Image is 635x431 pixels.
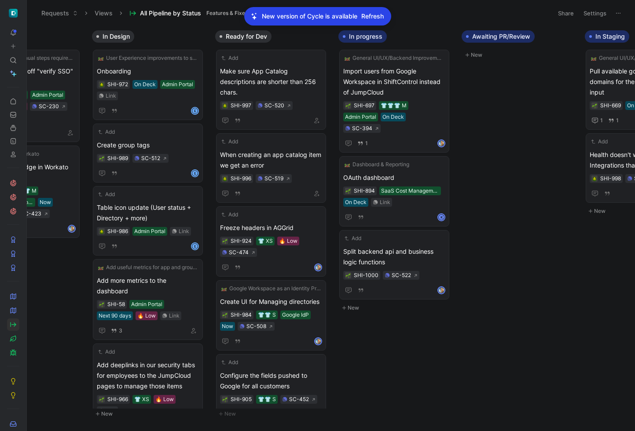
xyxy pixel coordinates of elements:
[220,358,239,367] button: Add
[212,26,335,424] div: Ready for DevNew
[462,50,578,60] button: New
[99,82,104,88] img: 🪲
[338,303,455,313] button: New
[462,30,535,43] button: Awaiting PR/Review
[338,30,387,43] button: In progress
[600,174,621,183] div: SHI-998
[616,118,619,123] span: 1
[354,186,375,195] div: SHI-894
[438,287,444,293] img: avatar
[226,32,267,41] span: Ready for Dev
[192,170,198,176] div: E
[137,311,156,320] div: 🔥 Low
[349,32,382,41] span: In progress
[222,322,233,331] div: Now
[365,141,368,146] span: 1
[222,396,228,402] button: 🌱
[220,137,239,146] button: Add
[345,103,351,109] img: 🌱
[220,370,322,391] span: Configure the fields pushed to Google for all customers
[361,11,384,22] span: Refresh
[595,32,625,41] span: In Staging
[345,162,350,167] img: 🛤️
[591,102,598,109] div: 🌱
[345,272,351,278] button: 🌱
[162,80,193,89] div: Admin Portal
[88,26,212,424] div: In DesignNew
[339,50,449,153] a: 🛤️General UI/UX/Backend ImprovementsImport users from Google Workspace in ShiftControl instead of...
[472,32,530,41] span: Awaiting PR/Review
[21,209,41,218] div: SC-423
[99,229,104,234] img: 🪲
[354,101,374,110] div: SHI-697
[246,322,266,331] div: SC-508
[345,113,376,121] div: Admin Portal
[339,156,449,226] a: 🛤️Dashboard & ReportingOAuth dashboardSaaS Cost ManagementOn DeckLinkK
[192,108,198,114] div: E
[216,133,326,203] a: AddWhen creating an app catalog item we get an errorSC-519
[93,50,203,120] a: 🛤️User Experience improvements to support Google workspace as an IdPOnboardingOn DeckAdmin Portal...
[381,101,407,110] div: 👕👕👕 M
[345,189,351,194] img: 🌱
[222,175,228,182] div: 🪲
[99,396,105,402] div: 🌱
[591,55,596,61] img: 🛤️
[99,155,105,161] div: 🌱
[99,301,105,307] div: 🌱
[98,265,103,270] img: 🛤️
[352,124,372,133] div: SC-394
[97,66,199,77] span: Onboarding
[222,313,228,318] img: 🌱
[220,296,322,307] span: Create UI for Managing directories
[220,284,322,293] button: 🛤️Google Workspace as an Identity Provider (IdP) Integration
[382,113,404,121] div: On Deck
[381,186,439,195] div: SaaS Cost Management
[438,140,444,146] img: avatar
[222,239,228,244] img: 🌱
[231,174,251,183] div: SHI-996
[345,55,350,61] img: 🛤️
[222,102,228,109] div: 🪲
[264,101,284,110] div: SC-520
[93,124,203,183] a: AddCreate group tagsSC-512E
[343,54,445,62] button: 🛤️General UI/UX/Backend Improvements
[107,80,128,89] div: SHI-972
[222,312,228,318] button: 🌱
[92,30,134,43] button: In Design
[216,50,326,130] a: AddMake sure App Catalog descriptions are shorter than 256 chars.SC-520
[206,9,248,18] span: Features & Fixes
[591,175,598,182] button: 🪲
[97,128,116,136] button: Add
[37,7,82,20] button: Requests
[92,409,208,419] button: New
[590,115,605,126] button: 1
[222,238,228,244] button: 🌱
[606,116,620,125] button: 1
[107,300,125,309] div: SHI-58
[93,186,203,256] a: AddTable icon update (User status + Directory + more)Admin PortalLinkE
[99,81,105,88] div: 🪲
[231,101,251,110] div: SHI-997
[345,198,367,207] div: On Deck
[229,284,321,293] span: Google Workspace as an Identity Provider (IdP) Integration
[97,360,199,391] span: Add deeplinks in our security tabs for employees to the JumpCloud pages to manage those items
[220,210,239,219] button: Add
[69,226,75,232] img: avatar
[106,54,198,62] span: User Experience improvements to support Google workspace as an IdP
[134,80,156,89] div: On Deck
[215,30,272,43] button: Ready for Dev
[169,311,180,320] div: Link
[343,66,445,98] span: Import users from Google Workspace in ShiftControl instead of JumpCloud
[258,237,273,245] div: 👕 XS
[99,397,104,402] img: 🌱
[220,150,322,171] span: When creating an app catalog item we get an error
[7,7,19,19] button: ShiftControl
[438,214,444,220] div: K
[99,228,105,234] div: 🪲
[9,9,18,18] img: ShiftControl
[315,338,321,344] img: avatar
[222,176,228,182] img: 🪲
[282,310,309,319] div: Google IdP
